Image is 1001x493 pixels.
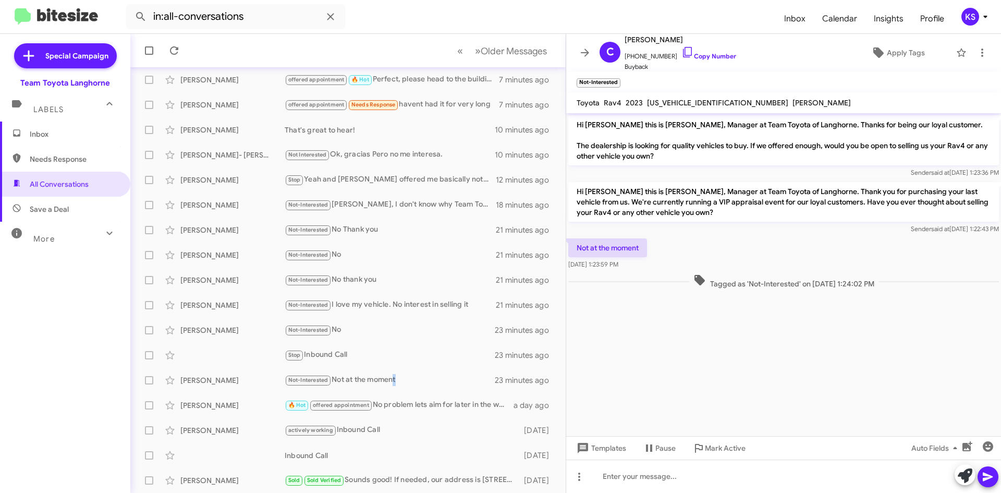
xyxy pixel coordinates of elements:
p: Hi [PERSON_NAME] this is [PERSON_NAME], Manager at Team Toyota of Langhorne. Thanks for being our... [568,115,999,165]
span: « [457,44,463,57]
span: [PERSON_NAME] [792,98,851,107]
span: Save a Deal [30,204,69,214]
span: Not-Interested [288,327,328,333]
div: [PERSON_NAME] [180,200,285,210]
span: Not-Interested [288,201,328,208]
div: 10 minutes ago [495,150,557,160]
div: [PERSON_NAME] [180,325,285,335]
span: Sold Verified [307,477,341,484]
div: 7 minutes ago [499,75,557,85]
span: [PHONE_NUMBER] [625,46,736,62]
div: Sounds good! If needed, our address is [STREET_ADDRESS][PERSON_NAME]. When you arrive, please hea... [285,474,519,486]
span: Not-Interested [288,302,328,308]
a: Special Campaign [14,43,117,68]
div: [PERSON_NAME] [180,250,285,260]
span: said at [931,225,949,233]
div: [PERSON_NAME] [180,425,285,436]
span: » [475,44,481,57]
button: Next [469,40,553,62]
span: 2023 [626,98,643,107]
span: Pause [655,439,676,458]
div: No Thank you [285,224,496,236]
div: No thank you [285,274,496,286]
small: Not-Interested [577,78,620,88]
span: Not-Interested [288,377,328,383]
div: 21 minutes ago [496,275,557,285]
div: No problem lets aim for later in the week! The dealership is open [DATE]-[DATE] from 9am to 8pm a... [285,399,514,411]
span: actively working [288,427,333,434]
button: Apply Tags [844,43,951,62]
nav: Page navigation example [451,40,553,62]
div: Team Toyota Langhorne [20,78,110,88]
div: a day ago [514,400,557,411]
span: Auto Fields [911,439,961,458]
span: Buyback [625,62,736,72]
span: Needs Response [30,154,118,164]
div: 21 minutes ago [496,225,557,235]
span: Apply Tags [887,43,925,62]
span: Older Messages [481,45,547,57]
div: [PERSON_NAME]- [PERSON_NAME] [180,150,285,160]
div: Inbound Call [285,450,519,461]
span: 🔥 Hot [351,76,369,83]
div: 23 minutes ago [495,325,557,335]
a: Inbox [776,4,814,34]
span: Toyota [577,98,600,107]
span: C [606,44,614,61]
button: Templates [566,439,634,458]
span: All Conversations [30,179,89,189]
div: [DATE] [519,450,557,461]
span: 🔥 Hot [288,402,306,408]
div: [DATE] [519,475,557,486]
p: Hi [PERSON_NAME] this is [PERSON_NAME], Manager at Team Toyota of Langhorne. Thank you for purcha... [568,182,999,222]
a: Insights [865,4,912,34]
div: 21 minutes ago [496,300,557,310]
span: [DATE] 1:23:59 PM [568,260,618,268]
span: [PERSON_NAME] [625,33,736,46]
span: Labels [33,105,64,114]
span: Stop [288,176,301,183]
div: [PERSON_NAME] [180,100,285,110]
div: [PERSON_NAME] [180,375,285,386]
span: More [33,234,55,244]
div: That's great to hear! [285,125,495,135]
div: KS [961,8,979,26]
button: Pause [634,439,684,458]
button: KS [953,8,990,26]
span: Not Interested [288,151,327,158]
span: Needs Response [351,101,396,108]
div: [PERSON_NAME] [180,400,285,411]
span: offered appointment [288,101,345,108]
span: offered appointment [313,402,369,408]
span: Rav4 [604,98,621,107]
span: Tagged as 'Not-Interested' on [DATE] 1:24:02 PM [689,274,878,289]
div: 18 minutes ago [496,200,557,210]
span: Templates [575,439,626,458]
span: Calendar [814,4,865,34]
div: [PERSON_NAME] [180,75,285,85]
a: Profile [912,4,953,34]
div: [PERSON_NAME] [180,275,285,285]
div: Not at the moment [285,374,495,386]
div: 23 minutes ago [495,375,557,386]
button: Auto Fields [903,439,970,458]
div: [PERSON_NAME], I don't know why Team Toyota hasn't updated their records by now because they tota... [285,199,496,211]
div: Inbound Call [285,424,519,436]
span: Mark Active [705,439,746,458]
div: Ok, gracias Pero no me interesa. [285,149,495,161]
div: Inbound Call [285,349,495,361]
button: Mark Active [684,439,754,458]
div: 7 minutes ago [499,100,557,110]
div: [DATE] [519,425,557,436]
div: havent had it for very long [285,99,499,111]
div: 21 minutes ago [496,250,557,260]
span: said at [931,169,949,176]
div: Yeah and [PERSON_NAME] offered me basically nothing last time im not gonna waste my time doing th... [285,174,496,186]
div: I love my vehicle. No interest in selling it [285,299,496,311]
div: [PERSON_NAME] [180,475,285,486]
a: Copy Number [681,52,736,60]
div: 12 minutes ago [496,175,557,185]
div: 23 minutes ago [495,350,557,360]
div: [PERSON_NAME] [180,225,285,235]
